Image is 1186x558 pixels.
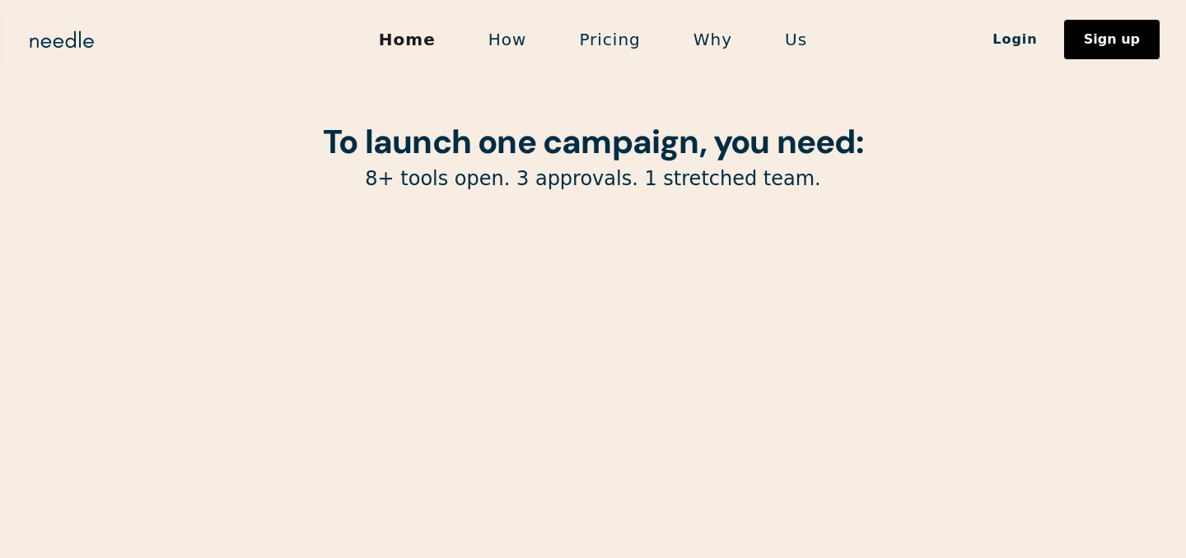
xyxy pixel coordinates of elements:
a: Login [966,26,1064,53]
div: Sign up [1084,33,1140,46]
a: Us [759,22,833,57]
a: Sign up [1064,20,1160,59]
a: Why [667,22,759,57]
p: 8+ tools open. 3 approvals. 1 stretched team. [173,166,1013,192]
a: Pricing [553,22,666,57]
strong: To launch one campaign, you need: [323,120,863,163]
a: Home [353,22,462,57]
a: How [462,22,553,57]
